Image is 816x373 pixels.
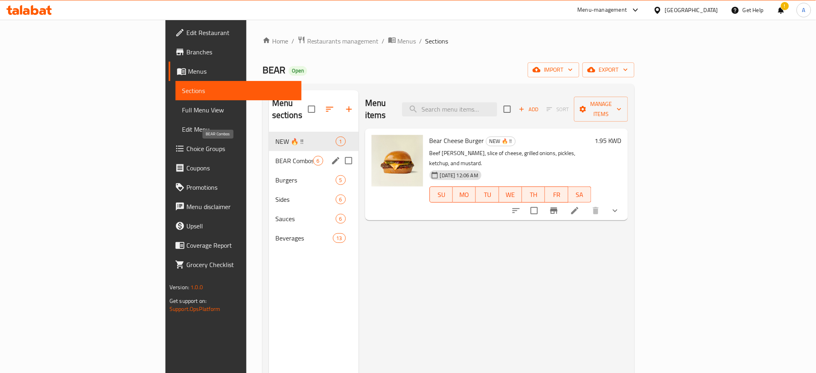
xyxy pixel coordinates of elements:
span: 1.0.0 [190,282,203,292]
span: Promotions [186,182,295,192]
a: Edit menu item [570,206,580,216]
span: Menu disclaimer [186,202,295,211]
button: MO [453,186,476,203]
a: Upsell [169,216,302,236]
span: TH [525,189,542,201]
span: Menus [188,66,295,76]
p: Beef [PERSON_NAME], slice of cheese, grilled onions, pickles, ketchup, and mustard. [430,148,591,168]
a: Branches [169,42,302,62]
span: Version: [169,282,189,292]
input: search [402,102,497,116]
span: import [534,65,573,75]
span: WE [502,189,519,201]
a: Edit Menu [176,120,302,139]
span: 6 [314,157,323,165]
span: Add item [516,103,541,116]
span: [DATE] 12:06 AM [437,172,481,179]
div: NEW 🔥 !! [486,137,516,146]
div: items [336,195,346,204]
span: Sections [426,36,448,46]
div: Menu-management [578,5,627,15]
span: Select all sections [303,101,320,118]
span: Manage items [580,99,622,119]
span: 5 [336,176,345,184]
nav: Menu sections [269,128,359,251]
span: Full Menu View [182,105,295,115]
span: Select section [499,101,516,118]
span: Coupons [186,163,295,173]
span: Select section first [541,103,574,116]
span: Beverages [275,233,333,243]
button: WE [499,186,522,203]
button: Add section [339,99,359,119]
span: Grocery Checklist [186,260,295,269]
span: Upsell [186,221,295,231]
li: / [419,36,422,46]
span: A [802,6,806,15]
span: Get support on: [169,296,207,306]
a: Menus [169,62,302,81]
span: Sections [182,86,295,95]
span: Restaurants management [307,36,379,46]
div: Sides6 [269,190,359,209]
div: Beverages13 [269,228,359,248]
button: Add [516,103,541,116]
button: show more [605,201,625,220]
span: MO [456,189,473,201]
div: items [333,233,346,243]
div: NEW 🔥 !!1 [269,132,359,151]
div: Sauces6 [269,209,359,228]
a: Edit Restaurant [169,23,302,42]
li: / [382,36,385,46]
div: Sides [275,195,336,204]
div: BEAR Combos6edit [269,151,359,170]
button: SA [568,186,591,203]
button: import [528,62,579,77]
span: 1 [336,138,345,145]
span: Sauces [275,214,336,224]
span: Choice Groups [186,144,295,153]
div: items [313,156,323,166]
svg: Show Choices [610,206,620,216]
span: BEAR Combos [275,156,313,166]
span: Add [518,105,539,114]
div: Burgers5 [269,170,359,190]
span: Edit Restaurant [186,28,295,37]
a: Restaurants management [297,36,379,46]
div: [GEOGRAPHIC_DATA] [665,6,718,15]
a: Choice Groups [169,139,302,158]
div: NEW 🔥 !! [275,137,336,146]
span: Branches [186,47,295,57]
a: Menu disclaimer [169,197,302,216]
div: items [336,214,346,224]
span: Menus [398,36,416,46]
div: items [336,137,346,146]
a: Menus [388,36,416,46]
span: SA [572,189,588,201]
h6: 1.95 KWD [595,135,622,146]
a: Full Menu View [176,100,302,120]
nav: breadcrumb [262,36,634,46]
img: Bear Cheese Burger [372,135,423,186]
span: 6 [336,196,345,203]
span: Burgers [275,175,336,185]
button: sort-choices [506,201,526,220]
span: Select to update [526,202,543,219]
a: Support.OpsPlatform [169,304,221,314]
button: delete [586,201,605,220]
span: Sort sections [320,99,339,119]
button: export [583,62,634,77]
a: Sections [176,81,302,100]
button: SU [430,186,453,203]
a: Promotions [169,178,302,197]
span: Bear Cheese Burger [430,135,484,147]
a: Grocery Checklist [169,255,302,274]
button: TU [476,186,499,203]
span: Edit Menu [182,124,295,134]
button: Manage items [574,97,628,122]
h2: Menu items [365,97,393,121]
span: Coverage Report [186,240,295,250]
